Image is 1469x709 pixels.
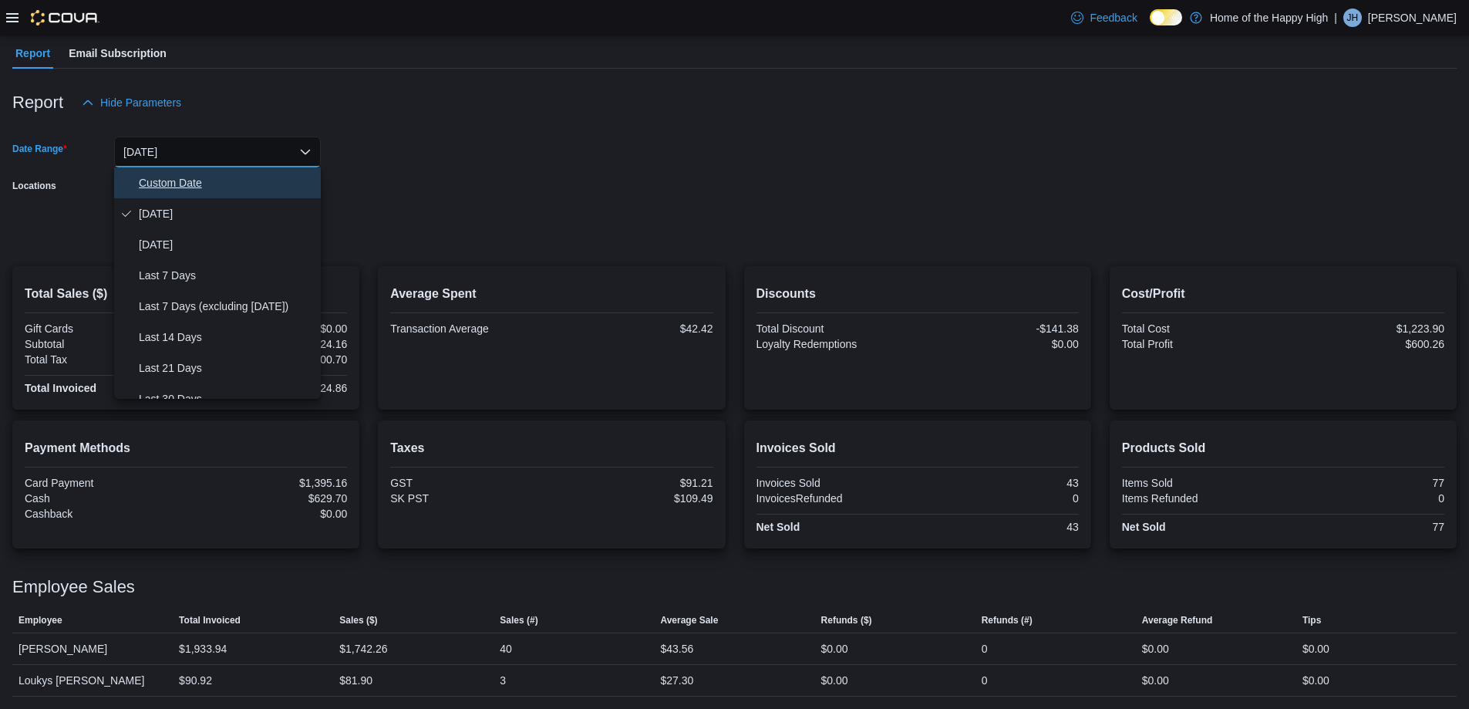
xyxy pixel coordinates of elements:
[1150,25,1151,26] span: Dark Mode
[756,338,915,350] div: Loyalty Redemptions
[114,137,321,167] button: [DATE]
[12,93,63,112] h3: Report
[1122,322,1280,335] div: Total Cost
[25,338,183,350] div: Subtotal
[12,633,173,664] div: [PERSON_NAME]
[756,477,915,489] div: Invoices Sold
[821,640,848,658] div: $0.00
[139,266,315,285] span: Last 7 Days
[921,322,1079,335] div: -$141.38
[390,439,713,457] h2: Taxes
[1122,477,1280,489] div: Items Sold
[821,671,848,690] div: $0.00
[554,322,713,335] div: $42.42
[390,322,548,335] div: Transaction Average
[1343,8,1362,27] div: Joshua Hunt
[1286,477,1444,489] div: 77
[1286,322,1444,335] div: $1,223.90
[1302,640,1329,658] div: $0.00
[179,614,241,626] span: Total Invoiced
[25,439,347,457] h2: Payment Methods
[821,614,872,626] span: Refunds ($)
[189,477,347,489] div: $1,395.16
[339,671,372,690] div: $81.90
[69,38,167,69] span: Email Subscription
[390,477,548,489] div: GST
[25,353,183,366] div: Total Tax
[1302,671,1329,690] div: $0.00
[15,38,50,69] span: Report
[756,492,915,505] div: InvoicesRefunded
[1368,8,1457,27] p: [PERSON_NAME]
[25,477,183,489] div: Card Payment
[756,322,915,335] div: Total Discount
[76,87,187,118] button: Hide Parameters
[1142,614,1213,626] span: Average Refund
[756,285,1079,303] h2: Discounts
[660,614,718,626] span: Average Sale
[921,338,1079,350] div: $0.00
[1142,640,1169,658] div: $0.00
[1122,285,1444,303] h2: Cost/Profit
[982,614,1033,626] span: Refunds (#)
[1142,671,1169,690] div: $0.00
[660,640,693,658] div: $43.56
[554,477,713,489] div: $91.21
[1347,8,1359,27] span: JH
[25,285,347,303] h2: Total Sales ($)
[189,492,347,505] div: $629.70
[31,10,99,25] img: Cova
[500,614,537,626] span: Sales (#)
[139,297,315,316] span: Last 7 Days (excluding [DATE])
[12,578,135,596] h3: Employee Sales
[660,671,693,690] div: $27.30
[1286,338,1444,350] div: $600.26
[139,328,315,346] span: Last 14 Days
[1090,10,1137,25] span: Feedback
[1286,521,1444,533] div: 77
[1150,9,1182,25] input: Dark Mode
[25,322,183,335] div: Gift Cards
[921,521,1079,533] div: 43
[1302,614,1321,626] span: Tips
[1334,8,1337,27] p: |
[390,285,713,303] h2: Average Spent
[1122,439,1444,457] h2: Products Sold
[12,143,67,155] label: Date Range
[189,508,347,520] div: $0.00
[921,492,1079,505] div: 0
[25,382,96,394] strong: Total Invoiced
[554,492,713,505] div: $109.49
[114,167,321,399] div: Select listbox
[982,640,988,658] div: 0
[19,614,62,626] span: Employee
[179,671,212,690] div: $90.92
[921,477,1079,489] div: 43
[339,614,377,626] span: Sales ($)
[756,439,1079,457] h2: Invoices Sold
[139,390,315,408] span: Last 30 Days
[1122,338,1280,350] div: Total Profit
[139,174,315,192] span: Custom Date
[339,640,387,658] div: $1,742.26
[1065,2,1143,33] a: Feedback
[25,492,183,505] div: Cash
[1210,8,1328,27] p: Home of the Happy High
[390,492,548,505] div: SK PST
[12,180,56,192] label: Locations
[500,640,512,658] div: 40
[1122,521,1166,533] strong: Net Sold
[12,665,173,696] div: Loukys [PERSON_NAME]
[982,671,988,690] div: 0
[500,671,506,690] div: 3
[25,508,183,520] div: Cashback
[100,95,181,110] span: Hide Parameters
[139,359,315,377] span: Last 21 Days
[1122,492,1280,505] div: Items Refunded
[139,204,315,223] span: [DATE]
[1286,492,1444,505] div: 0
[756,521,800,533] strong: Net Sold
[139,235,315,254] span: [DATE]
[179,640,227,658] div: $1,933.94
